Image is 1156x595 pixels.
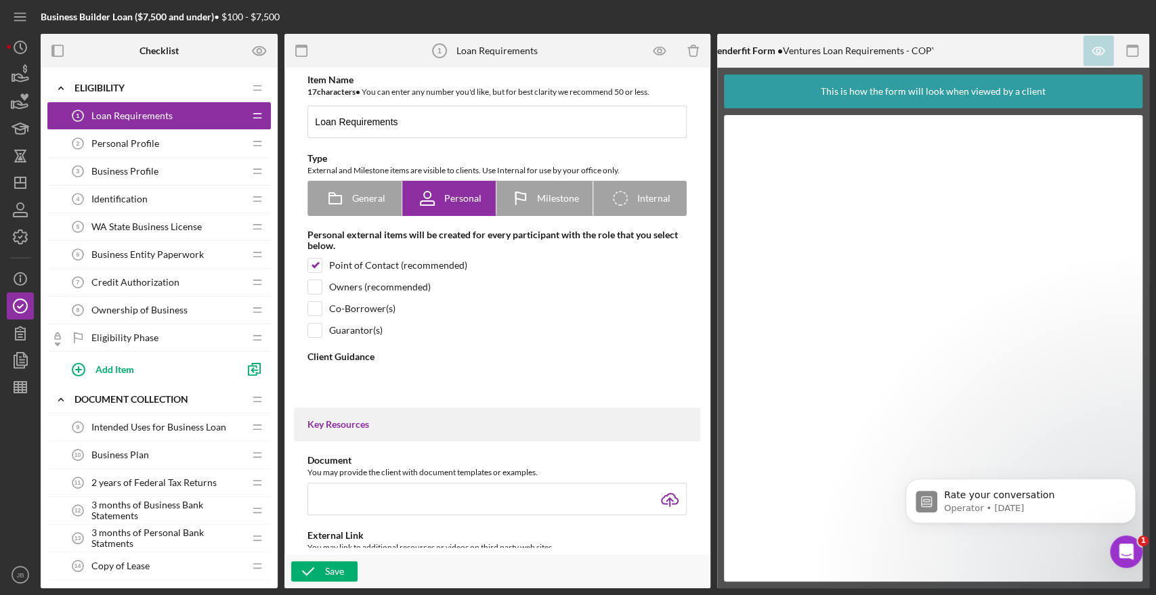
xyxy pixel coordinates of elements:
[307,530,687,541] div: External Link
[307,419,687,430] div: Key Resources
[74,451,81,458] tspan: 10
[307,455,687,466] div: Document
[737,129,1131,568] iframe: Lenderfit form
[352,193,385,204] span: General
[74,83,244,93] div: Eligibility
[77,279,80,286] tspan: 7
[821,74,1046,108] div: This is how the form will look when viewed by a client
[7,561,34,588] button: JB
[41,12,280,22] div: • $100 - $7,500
[77,140,80,147] tspan: 2
[307,351,687,362] div: Client Guidance
[329,260,467,271] div: Point of Contact (recommended)
[456,45,538,56] div: Loan Requirements
[307,85,687,99] div: You can enter any number you'd like, but for best clarity we recommend 50 or less.
[74,563,81,569] tspan: 14
[91,221,202,232] span: WA State Business License
[91,449,149,460] span: Business Plan
[91,110,173,121] span: Loan Requirements
[74,394,244,405] div: Document Collection
[307,87,360,97] b: 17 character s •
[16,571,24,579] text: JB
[885,450,1156,558] iframe: Intercom notifications message
[329,282,431,292] div: Owners (recommended)
[91,138,159,149] span: Personal Profile
[307,229,687,251] div: Personal external items will be created for every participant with the role that you select below.
[1138,535,1149,546] span: 1
[307,466,687,479] div: You may provide the client with document templates or examples.
[91,194,148,204] span: Identification
[91,527,244,549] span: 3 months of Personal Bank Statments
[307,153,687,164] div: Type
[91,277,179,288] span: Credit Authorization
[1110,535,1142,568] iframe: Intercom live chat
[77,168,80,175] tspan: 3
[77,251,80,258] tspan: 6
[91,477,217,488] span: 2 years of Federal Tax Returns
[77,307,80,313] tspan: 8
[61,355,237,382] button: Add Item
[444,193,481,204] span: Personal
[637,193,670,204] span: Internal
[77,196,80,202] tspan: 4
[307,164,687,177] div: External and Milestone items are visible to clients. Use Internal for use by your office only.
[77,424,80,431] tspan: 9
[95,356,134,382] div: Add Item
[537,193,579,204] span: Milestone
[91,500,244,521] span: 3 months of Business Bank Statements
[329,303,395,314] div: Co-Borrower(s)
[77,112,80,119] tspan: 1
[91,422,226,433] span: Intended Uses for Business Loan
[325,561,344,581] div: Save
[41,11,214,22] b: Business Builder Loan ($7,500 and under)
[91,560,150,571] span: Copy of Lease
[77,223,80,230] tspan: 5
[91,305,188,315] span: Ownership of Business
[91,332,158,343] span: Eligibility Phase
[74,479,81,486] tspan: 11
[307,74,687,85] div: Item Name
[712,45,938,56] div: Ventures Loan Requirements - COPY
[74,507,81,514] tspan: 12
[74,535,81,542] tspan: 13
[91,249,204,260] span: Business Entity Paperwork
[437,47,442,55] tspan: 1
[712,45,783,56] b: Lenderfit Form •
[291,561,358,581] button: Save
[91,166,158,177] span: Business Profile
[140,45,179,56] b: Checklist
[307,541,687,554] div: You may link to additional resources or videos on third party web sites.
[329,325,383,336] div: Guarantor(s)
